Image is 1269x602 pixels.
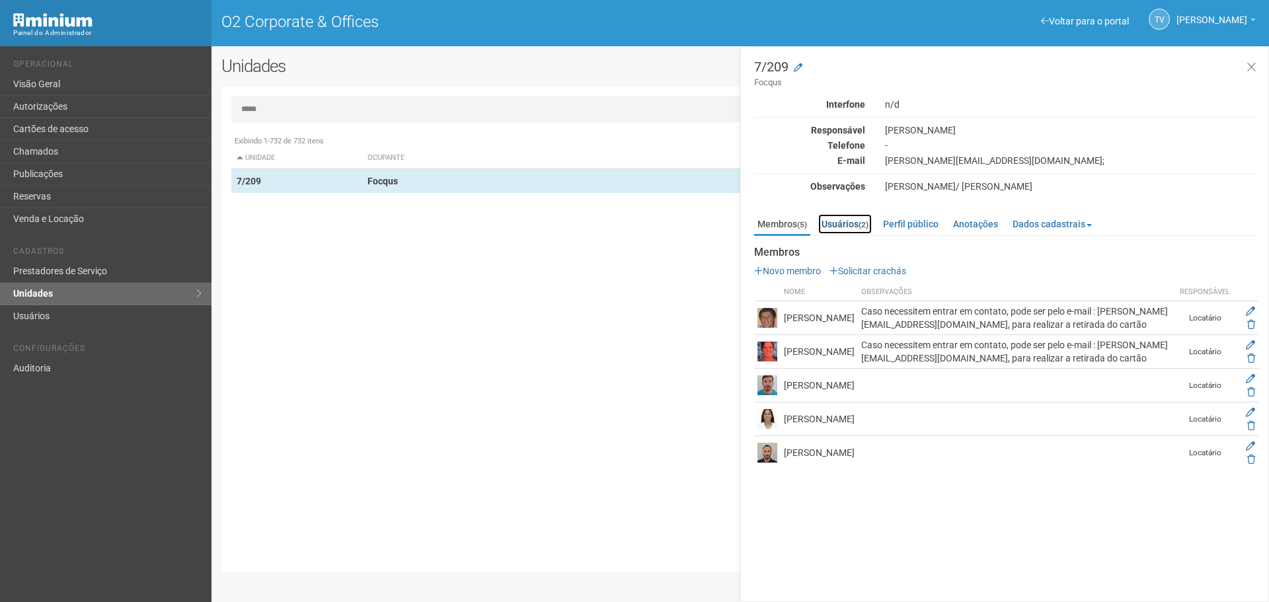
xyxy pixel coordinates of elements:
td: Locatário [1172,335,1238,369]
img: user.png [757,443,777,463]
td: Locatário [1172,402,1238,436]
span: Thayane Vasconcelos Torres [1176,2,1247,25]
div: Observações [744,180,875,192]
a: Excluir membro [1247,387,1255,397]
div: [PERSON_NAME] [875,124,1268,136]
small: (5) [797,220,807,229]
th: Unidade: activate to sort column descending [231,147,362,169]
a: TV [1149,9,1170,30]
div: Exibindo 1-732 de 732 itens [231,135,1249,147]
small: (2) [859,220,868,229]
a: Solicitar crachás [829,266,906,276]
td: Caso necessitem entrar em contato, pode ser pelo e-mail : [PERSON_NAME][EMAIL_ADDRESS][DOMAIN_NAM... [858,335,1172,369]
td: Locatário [1172,436,1238,470]
a: Membros(5) [754,214,810,236]
small: Focqus [754,77,1258,89]
a: Editar membro [1246,373,1255,384]
div: E-mail [744,155,875,167]
a: Dados cadastrais [1009,214,1095,234]
strong: Focqus [367,176,398,186]
a: Excluir membro [1247,420,1255,431]
td: Locatário [1172,301,1238,335]
th: Ocupante: activate to sort column ascending [362,147,811,169]
h2: Unidades [221,56,642,76]
img: user.png [757,308,777,328]
a: [PERSON_NAME] [1176,17,1256,27]
td: [PERSON_NAME] [781,301,858,335]
a: Voltar para o portal [1041,16,1129,26]
img: user.png [757,375,777,395]
th: Observações [858,283,1172,301]
td: [PERSON_NAME] [781,335,858,369]
img: Minium [13,13,93,27]
td: [PERSON_NAME] [781,436,858,470]
td: [PERSON_NAME] [781,369,858,402]
a: Excluir membro [1247,454,1255,465]
a: Editar membro [1246,407,1255,418]
a: Editar membro [1246,306,1255,317]
li: Operacional [13,59,202,73]
a: Editar membro [1246,441,1255,451]
img: user.png [757,409,777,429]
li: Configurações [13,344,202,357]
th: Responsável [1172,283,1238,301]
strong: 7/209 [237,176,261,186]
div: Telefone [744,139,875,151]
td: [PERSON_NAME] [781,402,858,436]
a: Excluir membro [1247,319,1255,330]
div: Interfone [744,98,875,110]
th: Nome [781,283,858,301]
td: Caso necessitem entrar em contato, pode ser pelo e-mail : [PERSON_NAME][EMAIL_ADDRESS][DOMAIN_NAM... [858,301,1172,335]
div: - [875,139,1268,151]
h3: 7/209 [754,60,1258,89]
div: Painel do Administrador [13,27,202,39]
td: Locatário [1172,369,1238,402]
a: Modificar a unidade [794,61,802,75]
div: Responsável [744,124,875,136]
a: Editar membro [1246,340,1255,350]
a: Usuários(2) [818,214,872,234]
a: Anotações [950,214,1001,234]
div: [PERSON_NAME][EMAIL_ADDRESS][DOMAIN_NAME]; [875,155,1268,167]
a: Novo membro [754,266,821,276]
div: n/d [875,98,1268,110]
a: Excluir membro [1247,353,1255,363]
strong: Membros [754,246,1258,258]
a: Perfil público [880,214,942,234]
div: [PERSON_NAME]/ [PERSON_NAME] [875,180,1268,192]
li: Cadastros [13,246,202,260]
img: user.png [757,342,777,361]
h1: O2 Corporate & Offices [221,13,730,30]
